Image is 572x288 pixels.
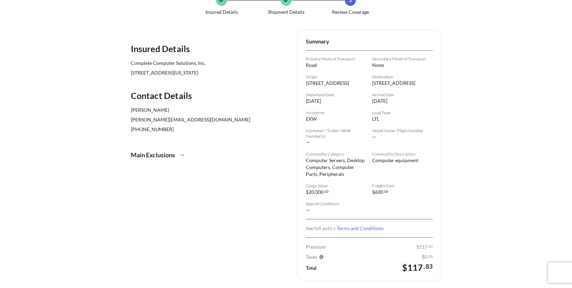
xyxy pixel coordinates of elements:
span: EXW [306,116,317,122]
span: [PHONE_NUMBER] [131,126,250,133]
span: Main Exclusions [131,151,175,159]
span: Commodity Description [372,151,433,157]
span: Departure Date [306,92,367,98]
span: . [428,255,428,258]
span: Container / Trailer / AWB Number(s) [306,128,367,139]
span: Contact Details [131,90,250,101]
span: 00 [384,190,388,193]
a: Terms and Conditions [337,225,384,231]
span: Commodity Category [306,151,367,157]
span: Secondary Mode of Transport [372,56,433,62]
span: 117 [419,245,427,249]
span: 600 [375,190,383,195]
span: [PERSON_NAME][EMAIL_ADDRESS][DOMAIN_NAME] [131,116,250,123]
span: $ [372,190,375,195]
span: Insured Details [131,43,206,54]
span: $ [402,263,407,272]
span: 0 [425,255,427,259]
span: Primary Mode of Transport [306,56,367,62]
span: [PERSON_NAME] [131,107,250,113]
span: $ [306,190,309,195]
span: 00 [429,255,433,258]
span: Total [306,265,317,271]
span: — [306,207,310,213]
span: Special Conditions [306,201,367,207]
div: Main Exclusions [131,147,275,163]
span: . [383,190,384,193]
span: See full policy [306,225,433,232]
span: Summary [306,38,433,45]
span: Arrival Date [372,92,433,98]
span: — [372,133,376,140]
span: Taxes [306,254,317,260]
span: [STREET_ADDRESS] [372,80,415,87]
span: Computer equipment [372,157,418,164]
span: 83 [429,245,433,248]
span: road [306,62,317,69]
span: [DATE] [306,98,321,105]
span: , [314,190,315,195]
span: 00 [324,190,329,193]
span: 117 [407,263,423,272]
span: [STREET_ADDRESS] [306,80,349,87]
span: 000 [315,190,323,195]
span: $ [422,255,425,259]
span: LTL [372,116,379,122]
span: Shipment Details [268,9,304,16]
span: Load Type [372,110,433,116]
span: Complete Computer Solutions, Inc. [131,60,206,67]
span: . [428,245,428,248]
span: Destination [372,74,433,80]
span: $ [416,245,419,249]
span: 83 [426,265,433,269]
span: Computer Servers, Desktop Computers, Computer Parts, Peripherals [306,157,367,178]
span: Incoterms [306,110,367,116]
span: Cargo Value [306,183,367,189]
span: None [372,62,384,69]
span: — [306,139,310,146]
span: 20 [309,190,314,195]
span: Origin [306,74,367,80]
span: . [424,265,425,269]
span: [STREET_ADDRESS][US_STATE] [131,69,206,76]
span: Premium [306,244,326,250]
span: Freight Cost [372,183,433,189]
span: Review Coverage [332,9,369,16]
span: Insured Details [205,9,238,16]
span: [DATE] [372,98,387,105]
span: Vessel Name / Flight Number [372,128,433,133]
